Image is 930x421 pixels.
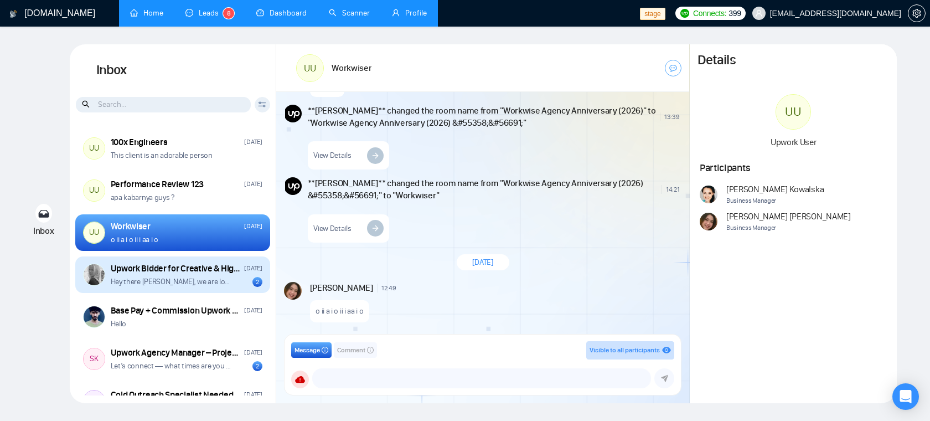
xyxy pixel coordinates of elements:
div: UU [84,138,105,159]
span: info-circle [322,347,328,353]
span: Visible to all participants [590,346,660,354]
p: This client is an adorable person [111,150,213,161]
span: setting [908,9,925,18]
span: **[PERSON_NAME]** changed the room name from "Workwise Agency Anniversary (2026) &#55358;&#56691;... [308,177,658,202]
div: [DATE] [244,347,262,358]
div: SK [84,348,105,369]
div: UU [776,95,810,129]
a: View Details [308,141,389,170]
p: Hello [111,319,127,329]
span: info-circle [367,347,374,353]
img: Upwork [285,105,303,122]
span: [PERSON_NAME] Kowalska [726,183,824,196]
span: eye [662,346,671,355]
span: Message [294,345,320,356]
p: Hey there [PERSON_NAME], we are looking to send out 40 proposals the first 2 weeks. After the pro... [111,276,232,287]
button: Messageinfo-circle [291,342,332,358]
span: [DATE] [472,257,494,268]
a: messageLeads8 [185,8,234,18]
div: Upwork Agency Manager – Project Bidding & Promotion [111,347,241,359]
span: 13:39 [664,112,680,121]
p: Let’s connect — what times are you available [DATE] (US Pacific Time)? [111,361,232,371]
a: setting [908,9,926,18]
div: Workwiser [111,220,151,233]
a: View Details [308,214,389,243]
h1: Workwiser [332,62,371,74]
div: UU [84,222,105,243]
img: Andrian Marsella [700,213,717,230]
span: Inbox [33,225,54,236]
img: Upwork [285,177,303,195]
span: search [82,98,91,110]
div: [DATE] [244,263,262,274]
div: [DATE] [244,305,262,316]
img: Agnieszka Kowalska [700,186,717,203]
h1: Participants [700,162,887,174]
div: [DATE] [244,389,262,400]
div: [DATE] [244,137,262,147]
div: Performance Review 123 [111,178,204,191]
input: Search... [76,97,251,112]
span: 399 [728,7,741,19]
span: **[PERSON_NAME]** changed the room name from "Workwise Agency Anniversary (2026)" to "Workwise Ag... [308,105,656,129]
span: Business Manager [726,196,824,206]
div: [DATE] [244,221,262,232]
img: Ellen Holmsten [84,264,105,285]
p: o ii a i o ii i aa i o [316,306,363,316]
a: dashboardDashboard [256,8,307,18]
div: [DATE] [244,179,262,189]
a: searchScanner [329,8,370,18]
a: homeHome [130,8,163,18]
button: Commentinfo-circle [334,342,377,358]
span: [PERSON_NAME] [PERSON_NAME] [726,210,851,223]
img: Taimoor Mansoor [84,306,105,327]
span: user [755,9,763,17]
div: Base Pay + Commission Upwork Bidder for [GEOGRAPHIC_DATA] Profile [111,305,241,317]
span: Comment [337,345,365,356]
div: 2 [252,361,262,371]
span: stage [640,8,665,20]
div: 2 [252,277,262,287]
span: Business Manager [726,223,851,233]
img: upwork-logo.png [680,9,689,18]
span: 8 [227,9,231,17]
span: View Details [313,150,351,161]
h1: Inbox [70,44,276,96]
div: Cold Outreach Specialist Needed for Lead Generation [111,389,241,401]
span: [PERSON_NAME] [310,282,373,294]
button: setting [908,4,926,22]
h1: Details [697,52,735,69]
div: 100x Engineers [111,136,168,148]
img: Andrian [284,282,302,300]
sup: 8 [223,8,234,19]
img: logo [9,5,17,23]
p: o ii a i o ii i aa i o [111,234,158,245]
div: TT [84,391,105,412]
span: View Details [313,223,351,234]
div: Upwork Bidder for Creative & High-Aesthetic Design Projects [111,263,241,275]
span: 12:49 [381,284,396,292]
span: Upwork User [771,137,817,147]
span: 14:21 [666,185,680,194]
div: Open Intercom Messenger [892,383,919,410]
span: Connects: [693,7,726,19]
p: apa kabarnya guys ? [111,192,174,203]
div: UU [84,180,105,201]
a: userProfile [392,8,427,18]
div: UU [297,55,323,81]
